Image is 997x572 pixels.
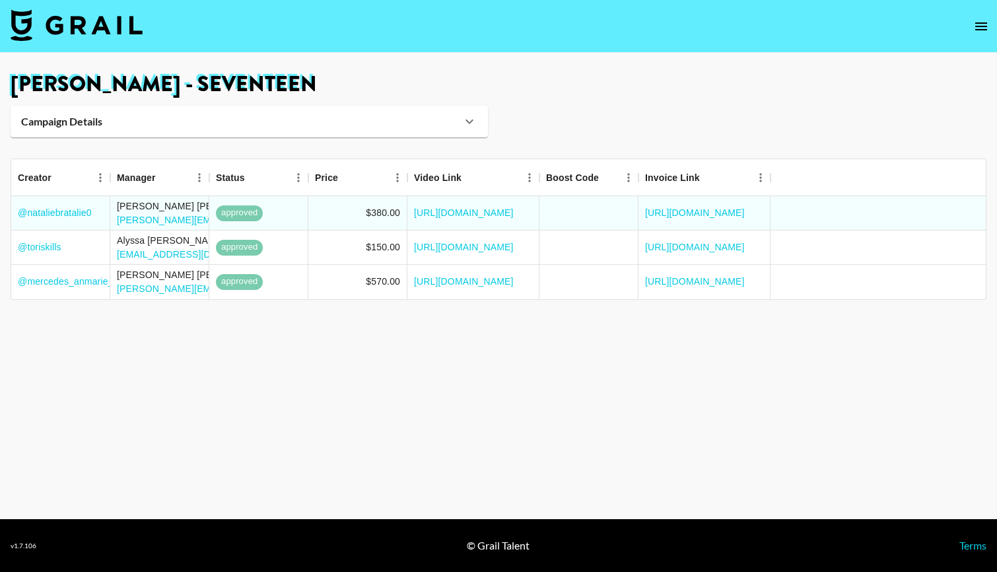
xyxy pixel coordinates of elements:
[216,159,245,196] div: Status
[289,168,308,188] button: Menu
[645,275,745,288] a: [URL][DOMAIN_NAME]
[414,206,514,219] a: [URL][DOMAIN_NAME]
[11,159,110,196] div: Creator
[599,168,617,187] button: Sort
[539,159,638,196] div: Boost Code
[366,275,400,288] div: $570.00
[11,106,488,137] div: Campaign Details
[245,168,263,187] button: Sort
[407,159,539,196] div: Video Link
[11,74,986,95] h1: [PERSON_NAME] - Seventeen
[645,206,745,219] a: [URL][DOMAIN_NAME]
[645,240,745,254] a: [URL][DOMAIN_NAME]
[462,168,480,187] button: Sort
[959,539,986,552] a: Terms
[308,159,407,196] div: Price
[414,275,514,288] a: [URL][DOMAIN_NAME]
[619,168,638,188] button: Menu
[117,234,276,247] div: Alyssa [PERSON_NAME]
[546,159,599,196] div: Boost Code
[216,275,263,288] span: approved
[315,159,338,196] div: Price
[216,207,263,219] span: approved
[638,159,771,196] div: Invoice Link
[110,159,209,196] div: Manager
[467,539,530,552] div: © Grail Talent
[11,542,36,550] div: v 1.7.106
[90,168,110,188] button: Menu
[968,13,994,40] button: open drawer
[18,240,61,254] a: @toriskills
[520,168,539,188] button: Menu
[11,9,143,41] img: Grail Talent
[189,168,209,188] button: Menu
[156,168,174,187] button: Sort
[117,215,431,225] a: [PERSON_NAME][EMAIL_ADDRESS][PERSON_NAME][DOMAIN_NAME]
[366,240,400,254] div: $150.00
[414,240,514,254] a: [URL][DOMAIN_NAME]
[216,241,263,254] span: approved
[117,283,354,294] a: [PERSON_NAME][EMAIL_ADDRESS][DOMAIN_NAME]
[117,268,354,281] div: [PERSON_NAME] [PERSON_NAME]
[117,249,276,260] a: [EMAIL_ADDRESS][DOMAIN_NAME]
[21,115,102,128] strong: Campaign Details
[209,159,308,196] div: Status
[645,159,700,196] div: Invoice Link
[388,168,407,188] button: Menu
[117,199,431,213] div: [PERSON_NAME] [PERSON_NAME]
[700,168,718,187] button: Sort
[52,168,70,187] button: Sort
[18,275,114,288] a: @mercedes_anmarie_
[751,168,771,188] button: Menu
[338,168,357,187] button: Sort
[366,206,400,219] div: $380.00
[117,159,156,196] div: Manager
[18,159,52,196] div: Creator
[18,206,92,219] a: @nataliebratalie0
[414,159,462,196] div: Video Link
